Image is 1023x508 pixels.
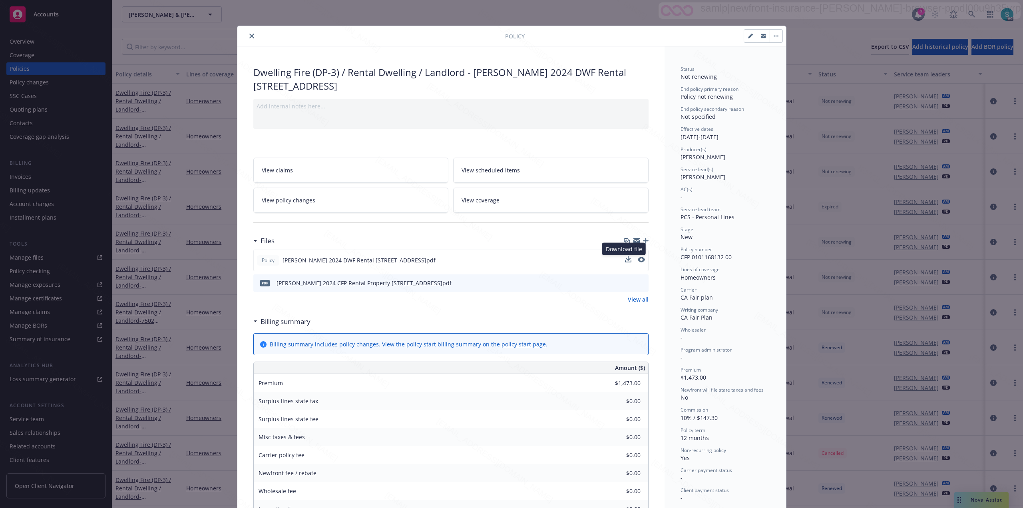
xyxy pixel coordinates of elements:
button: download file [625,256,631,264]
span: New [681,233,693,241]
span: Effective dates [681,126,713,132]
div: Files [253,236,275,246]
div: [DATE] - [DATE] [681,126,770,141]
span: Surplus lines state fee [259,415,318,423]
a: policy start page [502,340,546,348]
button: download file [625,256,631,262]
span: Commission [681,406,708,413]
button: preview file [638,257,645,262]
a: View coverage [453,188,649,213]
span: Amount ($) [615,364,645,372]
span: CA Fair plan [681,294,713,301]
button: download file [625,279,632,287]
span: CA Fair Plan [681,314,713,321]
span: Policy term [681,427,705,434]
span: Wholesale fee [259,487,296,495]
span: Client payment status [681,487,729,494]
span: AC(s) [681,186,693,193]
span: 10% / $147.30 [681,414,718,422]
span: Stage [681,226,693,233]
span: Misc taxes & fees [259,433,305,441]
span: Program administrator [681,346,732,353]
span: Not specified [681,113,716,120]
span: Non-recurring policy [681,447,726,454]
button: preview file [638,279,645,287]
span: View policy changes [262,196,315,204]
input: 0.00 [593,485,645,497]
button: preview file [638,256,645,264]
span: PCS - Personal Lines [681,213,734,221]
span: $1,473.00 [681,374,706,381]
div: Add internal notes here... [257,102,645,110]
span: Not renewing [681,73,717,80]
div: [PERSON_NAME] 2024 CFP Rental Property [STREET_ADDRESS]pdf [277,279,452,287]
h3: Billing summary [261,316,310,327]
span: Status [681,66,695,72]
span: Producer(s) [681,146,707,153]
input: 0.00 [593,377,645,389]
span: - [681,354,683,361]
a: View policy changes [253,188,449,213]
a: View all [628,295,649,304]
span: Carrier policy fee [259,451,305,459]
span: - [681,494,683,502]
span: Newfront fee / rebate [259,469,316,477]
div: Dwelling Fire (DP-3) / Rental Dwelling / Landlord - [PERSON_NAME] 2024 DWF Rental [STREET_ADDRESS] [253,66,649,92]
span: Policy [505,32,525,40]
input: 0.00 [593,431,645,443]
span: Lines of coverage [681,266,720,273]
span: Premium [681,366,701,373]
span: View coverage [462,196,500,204]
span: Wholesaler [681,326,706,333]
span: Service lead team [681,206,720,213]
div: Homeowners [681,273,770,282]
span: End policy primary reason [681,86,738,92]
input: 0.00 [593,467,645,479]
a: View claims [253,158,449,183]
span: [PERSON_NAME] [681,153,725,161]
span: Policy [260,257,276,264]
span: - [681,474,683,482]
span: View scheduled items [462,166,520,174]
span: CFP 0101168132 00 [681,253,732,261]
input: 0.00 [593,395,645,407]
div: Billing summary includes policy changes. View the policy start billing summary on the . [270,340,547,348]
span: pdf [260,280,270,286]
span: Policy number [681,246,712,253]
span: [PERSON_NAME] 2024 DWF Rental [STREET_ADDRESS]pdf [283,256,436,264]
a: View scheduled items [453,158,649,183]
span: Yes [681,454,690,462]
span: 12 months [681,434,709,442]
div: Download file [602,243,646,255]
input: 0.00 [593,413,645,425]
span: End policy secondary reason [681,106,744,112]
span: No [681,394,688,401]
span: - [681,334,683,341]
span: Service lead(s) [681,166,713,173]
span: Carrier [681,286,697,293]
h3: Files [261,236,275,246]
span: Premium [259,379,283,387]
input: 0.00 [593,449,645,461]
span: Carrier payment status [681,467,732,474]
div: Billing summary [253,316,310,327]
span: Newfront will file state taxes and fees [681,386,764,393]
span: Policy not renewing [681,93,733,100]
span: - [681,193,683,201]
span: View claims [262,166,293,174]
span: Writing company [681,306,718,313]
button: close [247,31,257,41]
span: Surplus lines state tax [259,397,318,405]
span: [PERSON_NAME] [681,173,725,181]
